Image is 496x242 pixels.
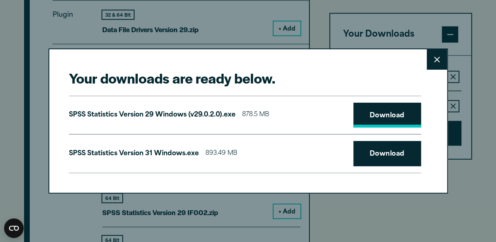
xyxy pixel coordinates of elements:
span: 878.5 MB [242,109,269,121]
span: 893.49 MB [205,148,237,160]
button: Open CMP widget [4,218,24,238]
a: Download [353,141,421,166]
p: SPSS Statistics Version 29 Windows (v29.0.2.0).exe [69,109,236,121]
p: SPSS Statistics Version 31 Windows.exe [69,148,199,160]
h2: Your downloads are ready below. [69,69,421,87]
a: Download [353,103,421,128]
